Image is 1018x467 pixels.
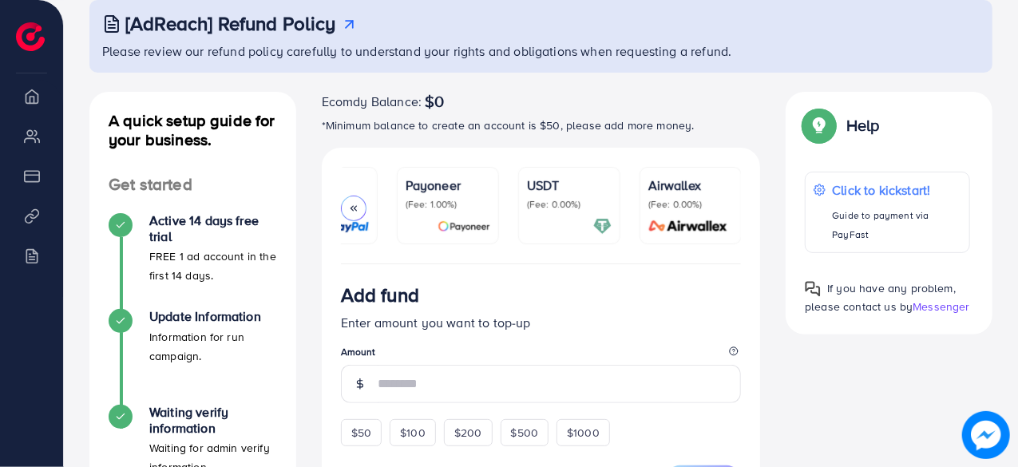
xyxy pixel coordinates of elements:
[527,198,612,211] p: (Fee: 0.00%)
[567,425,600,441] span: $1000
[89,175,296,195] h4: Get started
[527,176,612,195] p: USDT
[593,217,612,235] img: card
[102,42,983,61] p: Please review our refund policy carefully to understand your rights and obligations when requesti...
[406,198,490,211] p: (Fee: 1.00%)
[89,111,296,149] h4: A quick setup guide for your business.
[967,416,1005,454] img: image
[149,327,277,366] p: Information for run campaign.
[341,345,742,365] legend: Amount
[341,313,742,332] p: Enter amount you want to top-up
[644,217,733,235] img: card
[832,180,961,200] p: Click to kickstart!
[511,425,539,441] span: $500
[846,116,880,135] p: Help
[425,92,444,111] span: $0
[89,213,296,309] li: Active 14 days free trial
[149,247,277,285] p: FREE 1 ad account in the first 14 days.
[648,198,733,211] p: (Fee: 0.00%)
[341,283,419,307] h3: Add fund
[351,425,371,441] span: $50
[89,309,296,405] li: Update Information
[805,281,821,297] img: Popup guide
[913,299,969,315] span: Messenger
[805,280,956,315] span: If you have any problem, please contact us by
[406,176,490,195] p: Payoneer
[648,176,733,195] p: Airwallex
[315,217,369,235] img: card
[16,22,45,51] img: logo
[149,213,277,243] h4: Active 14 days free trial
[322,92,422,111] span: Ecomdy Balance:
[125,12,336,35] h3: [AdReach] Refund Policy
[454,425,482,441] span: $200
[805,111,834,140] img: Popup guide
[149,309,277,324] h4: Update Information
[438,217,490,235] img: card
[149,405,277,435] h4: Waiting verify information
[832,206,961,244] p: Guide to payment via PayFast
[400,425,426,441] span: $100
[322,116,761,135] p: *Minimum balance to create an account is $50, please add more money.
